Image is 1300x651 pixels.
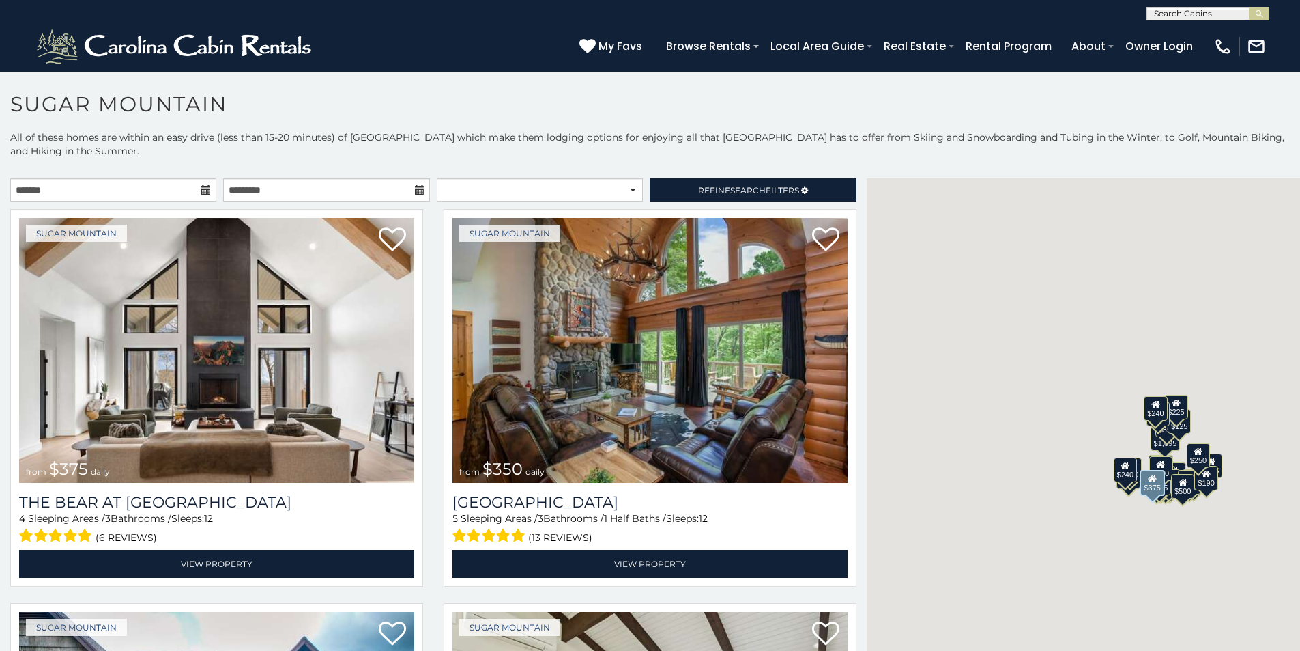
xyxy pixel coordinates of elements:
a: Add to favorites [812,226,839,255]
div: $200 [1163,462,1186,487]
img: Grouse Moor Lodge [452,218,848,483]
a: Owner Login [1118,34,1200,58]
span: 1 Half Baths / [604,512,666,525]
img: White-1-2.png [34,26,317,67]
a: The Bear At Sugar Mountain from $375 daily [19,218,414,483]
span: 4 [19,512,25,525]
img: mail-regular-white.png [1247,37,1266,56]
div: $195 [1178,470,1201,495]
span: (6 reviews) [96,529,157,546]
div: Sleeping Areas / Bathrooms / Sleeps: [452,512,848,546]
img: phone-regular-white.png [1213,37,1232,56]
a: Real Estate [877,34,953,58]
h3: The Bear At Sugar Mountain [19,493,414,512]
a: Add to favorites [812,620,839,649]
a: The Bear At [GEOGRAPHIC_DATA] [19,493,414,512]
span: 3 [105,512,111,525]
a: Browse Rentals [659,34,757,58]
div: $190 [1149,455,1172,480]
div: $240 [1114,458,1137,482]
div: $375 [1140,470,1165,496]
a: View Property [19,550,414,578]
div: $240 [1144,396,1168,421]
span: from [26,467,46,477]
a: Sugar Mountain [459,619,560,636]
span: 5 [452,512,458,525]
a: Sugar Mountain [459,225,560,242]
span: from [459,467,480,477]
a: Grouse Moor Lodge from $350 daily [452,218,848,483]
div: $225 [1165,395,1188,419]
span: Search [730,185,766,195]
span: 12 [699,512,708,525]
span: daily [91,467,110,477]
div: $125 [1168,409,1191,434]
a: My Favs [579,38,646,55]
div: $250 [1187,443,1210,468]
img: The Bear At Sugar Mountain [19,218,414,483]
a: Sugar Mountain [26,619,127,636]
span: 3 [538,512,543,525]
div: $500 [1171,474,1194,499]
span: (13 reviews) [528,529,592,546]
h3: Grouse Moor Lodge [452,493,848,512]
div: $190 [1195,466,1218,490]
span: $350 [482,459,523,479]
div: $300 [1149,456,1172,481]
div: $155 [1199,454,1222,478]
div: Sleeping Areas / Bathrooms / Sleeps: [19,512,414,546]
span: My Favs [598,38,642,55]
a: [GEOGRAPHIC_DATA] [452,493,848,512]
a: View Property [452,550,848,578]
span: $375 [49,459,88,479]
a: About [1065,34,1112,58]
a: Rental Program [959,34,1058,58]
span: daily [525,467,545,477]
a: RefineSearchFilters [650,178,856,202]
a: Local Area Guide [764,34,871,58]
div: $1,095 [1151,426,1181,451]
a: Sugar Mountain [26,225,127,242]
span: 12 [204,512,213,525]
a: Add to favorites [379,226,406,255]
span: Refine Filters [698,185,799,195]
a: Add to favorites [379,620,406,649]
